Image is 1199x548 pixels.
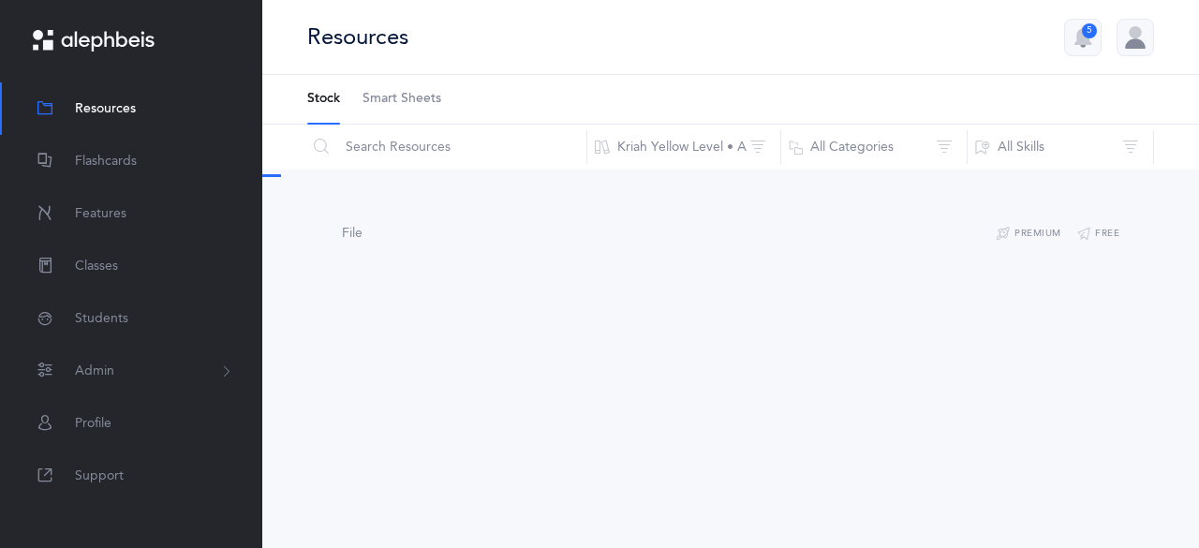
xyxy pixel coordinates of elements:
[75,152,137,171] span: Flashcards
[306,125,587,170] input: Search Resources
[1082,23,1097,38] div: 5
[75,362,114,381] span: Admin
[75,257,118,276] span: Classes
[586,125,781,170] button: Kriah Yellow Level • A
[75,309,128,329] span: Students
[1064,19,1102,56] button: 5
[75,99,136,119] span: Resources
[363,90,441,109] span: Smart Sheets
[75,414,111,434] span: Profile
[780,125,968,170] button: All Categories
[1076,223,1120,245] button: Free
[75,467,124,486] span: Support
[996,223,1061,245] button: Premium
[342,226,363,241] span: File
[307,22,408,52] div: Resources
[967,125,1154,170] button: All Skills
[75,204,126,224] span: Features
